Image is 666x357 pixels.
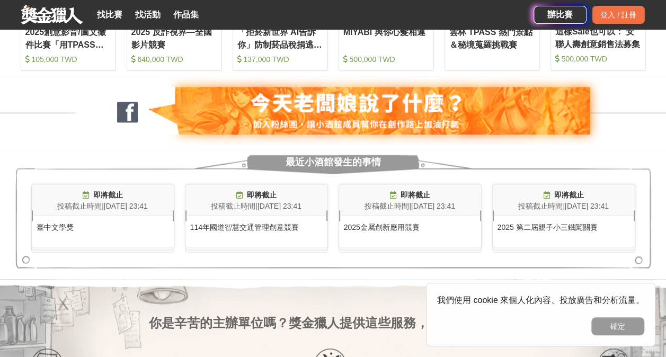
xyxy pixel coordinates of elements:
[493,201,635,212] div: 投稿截止時間 | [DATE] 23:41
[93,191,123,199] span: 即將截止
[25,26,111,50] div: 2025創意影音/圖文徵件比賽「用TPASS玩轉台東」
[31,184,174,247] a: 即將截止投稿截止時間|[DATE] 23:41臺中文學獎
[169,7,203,22] a: 作品集
[449,26,535,50] div: 雲林 TPASS 熱門景點＆秘境蒐羅挑戰賽
[25,54,111,65] div: 105,000 TWD
[131,26,217,50] div: 2025 反詐視界—全國影片競賽
[286,150,381,174] span: 最近小酒館發生的事情
[401,191,430,199] span: 即將截止
[339,184,482,247] a: 即將截止投稿截止時間|[DATE] 23:412025金屬創新應用競賽
[32,201,174,212] div: 投稿截止時間 | [DATE] 23:41
[247,191,277,199] span: 即將截止
[492,184,635,247] a: 即將截止投稿截止時間|[DATE] 23:412025 第二屆親子小三鐵闖關賽
[131,54,217,65] div: 640,000 TWD
[343,26,429,50] div: MIYABI 與你心髮相連
[185,184,328,247] a: 即將截止投稿截止時間|[DATE] 23:41114年國道智慧交通管理創意競賽
[131,7,165,22] a: 找活動
[555,53,641,64] div: 500,000 TWD
[591,317,644,335] button: 確定
[32,216,174,233] div: 臺中文學獎
[237,54,323,65] div: 137,000 TWD
[93,7,127,22] a: 找比賽
[339,201,481,212] div: 投稿截止時間 | [DATE] 23:41
[185,201,327,212] div: 投稿截止時間 | [DATE] 23:41
[31,279,635,333] div: 你是辛苦的主辦單位嗎？獎金獵人提供這些服務，也許可以幫上忙
[534,6,587,24] a: 辦比賽
[554,191,584,199] span: 即將截止
[76,87,590,135] img: 127fc932-0e2d-47dc-a7d9-3a4a18f96856.jpg
[339,216,481,233] div: 2025金屬創新應用競賽
[343,54,429,65] div: 500,000 TWD
[437,296,644,305] span: 我們使用 cookie 來個人化內容、投放廣告和分析流量。
[493,216,635,233] div: 2025 第二屆親子小三鐵闖關賽
[592,6,645,24] div: 登入 / 註冊
[185,216,327,233] div: 114年國道智慧交通管理創意競賽
[237,26,323,50] div: 「拒菸新世界 AI告訴你」防制菸品稅捐逃漏 徵件比賽
[555,25,641,49] div: 這樣Sale也可以： 安聯人壽創意銷售法募集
